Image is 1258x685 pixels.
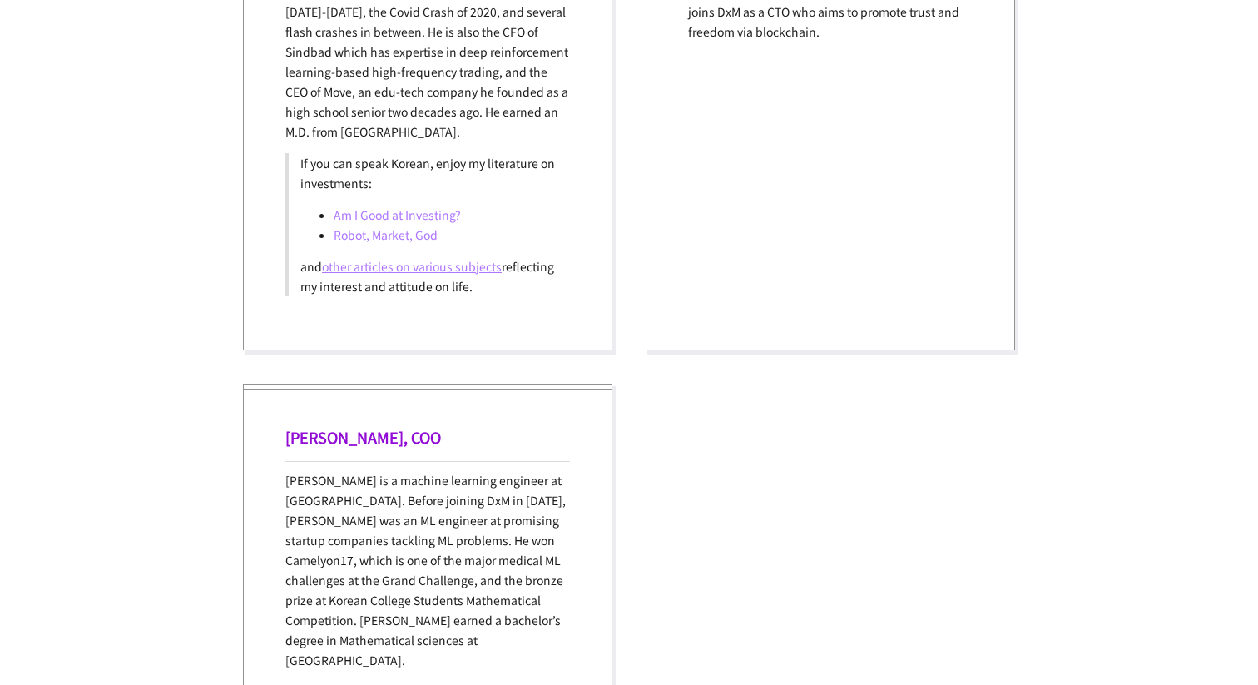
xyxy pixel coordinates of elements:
h1: [PERSON_NAME], COO [285,426,570,448]
p: and reflecting my interest and attitude on life. [300,256,558,296]
a: Robot, Market, God [334,226,438,243]
a: Am I Good at Investing? [334,206,461,223]
a: other articles on various subjects [322,258,502,275]
p: If you can speak Korean, enjoy my literature on investments: [300,153,558,193]
p: [PERSON_NAME] is a machine learning engineer at [GEOGRAPHIC_DATA]. Before joining DxM in [DATE], ... [285,470,570,670]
